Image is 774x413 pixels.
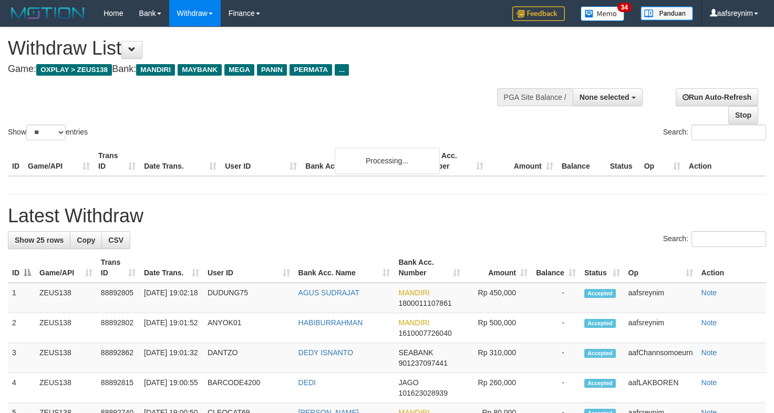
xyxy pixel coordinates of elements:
[398,348,433,357] span: SEABANK
[624,373,697,403] td: aafLAKBOREN
[8,253,35,283] th: ID: activate to sort column descending
[624,313,697,343] td: aafsreynim
[398,299,451,307] span: Copy 1800011107861 to clipboard
[701,348,717,357] a: Note
[224,64,254,76] span: MEGA
[140,253,203,283] th: Date Trans.: activate to sort column ascending
[70,231,102,249] a: Copy
[398,378,418,387] span: JAGO
[701,378,717,387] a: Note
[580,253,624,283] th: Status: activate to sort column ascending
[532,373,580,403] td: -
[584,319,616,328] span: Accepted
[298,348,354,357] a: DEDY ISNANTO
[290,64,332,76] span: PERMATA
[203,343,294,373] td: DANTZO
[8,231,70,249] a: Show 25 rows
[532,343,580,373] td: -
[663,125,766,140] label: Search:
[15,236,64,244] span: Show 25 rows
[701,288,717,297] a: Note
[8,125,88,140] label: Show entries
[203,253,294,283] th: User ID: activate to sort column ascending
[701,318,717,327] a: Note
[101,231,130,249] a: CSV
[35,313,97,343] td: ZEUS138
[140,343,203,373] td: [DATE] 19:01:32
[8,205,766,226] h1: Latest Withdraw
[298,318,363,327] a: HABIBURRAHMAN
[94,146,140,176] th: Trans ID
[606,146,640,176] th: Status
[692,125,766,140] input: Search:
[465,283,532,313] td: Rp 450,000
[663,231,766,247] label: Search:
[465,373,532,403] td: Rp 260,000
[8,373,35,403] td: 4
[35,253,97,283] th: Game/API: activate to sort column ascending
[335,64,349,76] span: ...
[140,146,221,176] th: Date Trans.
[8,343,35,373] td: 3
[640,146,685,176] th: Op
[36,64,112,76] span: OXPLAY > ZEUS138
[97,283,140,313] td: 88892805
[532,283,580,313] td: -
[394,253,464,283] th: Bank Acc. Number: activate to sort column ascending
[178,64,222,76] span: MAYBANK
[8,38,505,59] h1: Withdraw List
[532,313,580,343] td: -
[136,64,175,76] span: MANDIRI
[685,146,766,176] th: Action
[257,64,287,76] span: PANIN
[465,313,532,343] td: Rp 500,000
[140,373,203,403] td: [DATE] 19:00:55
[417,146,487,176] th: Bank Acc. Number
[77,236,95,244] span: Copy
[584,289,616,298] span: Accepted
[298,378,316,387] a: DEDI
[203,313,294,343] td: ANYOK01
[298,288,359,297] a: AGUS SUDRAJAT
[584,349,616,358] span: Accepted
[97,343,140,373] td: 88892862
[140,313,203,343] td: [DATE] 19:01:52
[8,5,88,21] img: MOTION_logo.png
[8,64,505,75] h4: Game: Bank:
[584,379,616,388] span: Accepted
[465,253,532,283] th: Amount: activate to sort column ascending
[398,329,451,337] span: Copy 1610007726040 to clipboard
[488,146,558,176] th: Amount
[641,6,693,20] img: panduan.png
[497,88,573,106] div: PGA Site Balance /
[676,88,758,106] a: Run Auto-Refresh
[97,313,140,343] td: 88892802
[692,231,766,247] input: Search:
[512,6,565,21] img: Feedback.jpg
[624,253,697,283] th: Op: activate to sort column ascending
[581,6,625,21] img: Button%20Memo.svg
[580,93,629,101] span: None selected
[140,283,203,313] td: [DATE] 19:02:18
[624,283,697,313] td: aafsreynim
[35,373,97,403] td: ZEUS138
[8,283,35,313] td: 1
[398,389,447,397] span: Copy 101623028939 to clipboard
[97,253,140,283] th: Trans ID: activate to sort column ascending
[728,106,758,124] a: Stop
[8,146,24,176] th: ID
[465,343,532,373] td: Rp 310,000
[398,318,429,327] span: MANDIRI
[35,343,97,373] td: ZEUS138
[97,373,140,403] td: 88892815
[26,125,66,140] select: Showentries
[398,359,447,367] span: Copy 901237097441 to clipboard
[617,3,632,12] span: 34
[8,313,35,343] td: 2
[573,88,643,106] button: None selected
[558,146,606,176] th: Balance
[294,253,395,283] th: Bank Acc. Name: activate to sort column ascending
[301,146,417,176] th: Bank Acc. Name
[398,288,429,297] span: MANDIRI
[221,146,301,176] th: User ID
